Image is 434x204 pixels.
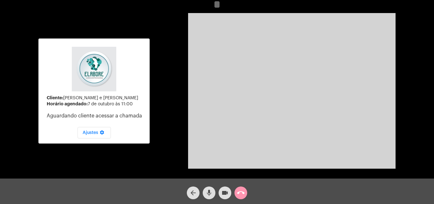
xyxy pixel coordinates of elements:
mat-icon: call_end [237,189,245,197]
button: Ajustes [78,127,111,138]
p: Aguardando cliente acessar a chamada [47,113,145,119]
mat-icon: settings [98,130,106,137]
mat-icon: videocam [221,189,229,197]
mat-icon: arrow_back [189,189,197,197]
img: 4c6856f8-84c7-1050-da6c-cc5081a5dbaf.jpg [72,47,116,91]
strong: Cliente: [47,95,63,100]
span: Ajustes [83,130,106,135]
div: 7 de outubro às 11:00 [47,102,145,107]
mat-icon: mic [205,189,213,197]
strong: Horário agendado: [47,102,88,106]
div: [PERSON_NAME] e [PERSON_NAME] [47,95,145,101]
